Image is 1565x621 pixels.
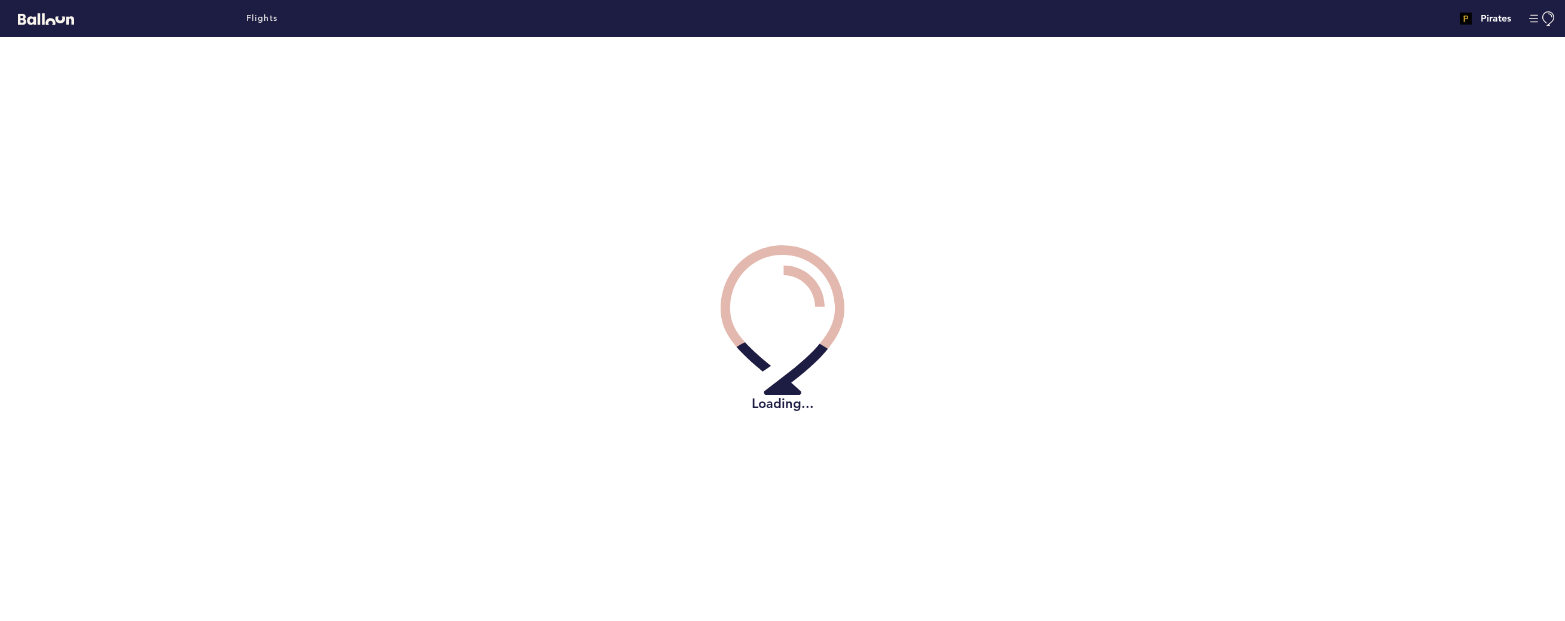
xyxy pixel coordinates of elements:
[9,12,74,25] a: Balloon
[246,12,278,25] a: Flights
[721,395,844,413] h2: Loading...
[1481,11,1511,26] h4: Pirates
[1529,11,1556,26] button: Manage Account
[18,13,74,25] svg: Balloon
